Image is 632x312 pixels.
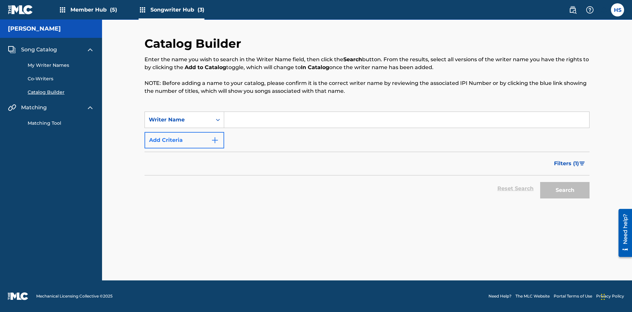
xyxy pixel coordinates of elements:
form: Search Form [145,112,590,202]
button: Add Criteria [145,132,224,148]
img: expand [86,104,94,112]
img: Song Catalog [8,46,16,54]
img: logo [8,292,28,300]
strong: In Catalog [301,64,329,70]
p: Enter the name you wish to search in the Writer Name field, then click the button. From the resul... [145,56,590,71]
img: Top Rightsholders [139,6,146,14]
span: (3) [197,7,204,13]
a: Matching Tool [28,120,94,127]
span: (5) [110,7,117,13]
img: MLC Logo [8,5,33,14]
span: Song Catalog [21,46,57,54]
iframe: Chat Widget [599,280,632,312]
div: Drag [601,287,605,307]
a: Public Search [566,3,579,16]
div: User Menu [611,3,624,16]
a: Song CatalogSong Catalog [8,46,57,54]
h5: Lorna Singerton [8,25,61,33]
img: Matching [8,104,16,112]
div: Writer Name [149,116,208,124]
a: Need Help? [488,293,512,299]
strong: Add to Catalog [185,64,226,70]
span: Filters ( 1 ) [554,160,579,168]
a: Portal Terms of Use [554,293,592,299]
span: Mechanical Licensing Collective © 2025 [36,293,113,299]
div: Help [583,3,596,16]
img: filter [579,162,585,166]
a: The MLC Website [515,293,550,299]
a: Catalog Builder [28,89,94,96]
img: 9d2ae6d4665cec9f34b9.svg [211,136,219,144]
a: My Writer Names [28,62,94,69]
a: Co-Writers [28,75,94,82]
button: Filters (1) [550,155,590,172]
img: search [569,6,577,14]
h2: Catalog Builder [145,36,245,51]
img: help [586,6,594,14]
span: Matching [21,104,47,112]
div: Notifications [600,7,607,13]
img: Top Rightsholders [59,6,66,14]
img: expand [86,46,94,54]
span: Member Hub [70,6,117,13]
iframe: Resource Center [614,206,632,260]
strong: Search [343,56,362,63]
span: Songwriter Hub [150,6,204,13]
a: Privacy Policy [596,293,624,299]
p: NOTE: Before adding a name to your catalog, please confirm it is the correct writer name by revie... [145,79,590,95]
